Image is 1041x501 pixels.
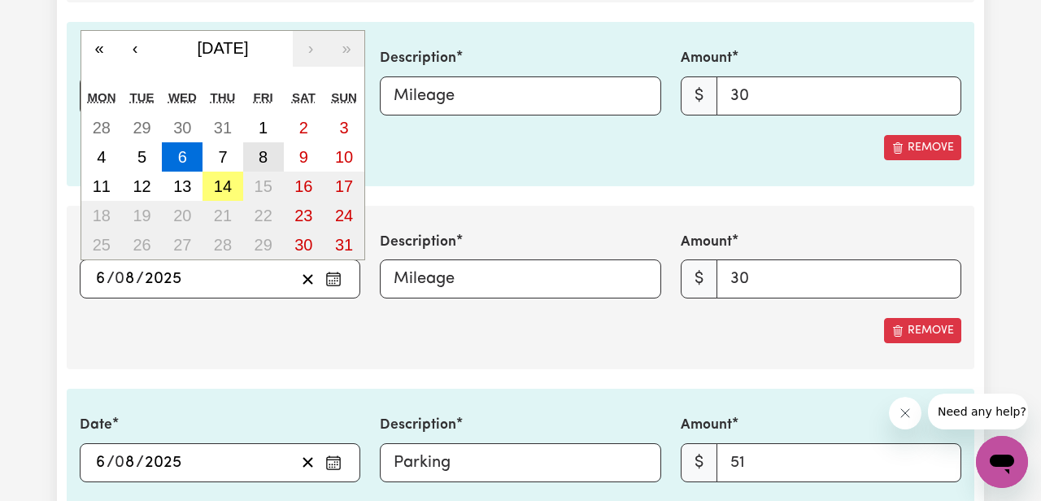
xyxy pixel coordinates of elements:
span: / [136,270,144,288]
iframe: Close message [889,397,921,429]
button: 8 August 2025 [243,142,284,172]
label: Description [380,415,456,436]
button: 29 August 2025 [243,230,284,259]
button: › [293,31,329,67]
span: / [136,454,144,472]
span: [DATE] [198,39,249,57]
button: 17 August 2025 [324,172,364,201]
label: Amount [681,48,732,69]
abbr: 22 August 2025 [255,207,272,224]
button: Enter the date of expense [320,451,346,475]
abbr: 8 August 2025 [259,148,268,166]
button: 23 August 2025 [284,201,324,230]
button: 7 August 2025 [203,142,243,172]
button: 4 August 2025 [81,142,122,172]
label: Description [380,48,456,69]
button: 22 August 2025 [243,201,284,230]
button: 5 August 2025 [122,142,163,172]
span: / [107,270,115,288]
abbr: 6 August 2025 [178,148,187,166]
label: Amount [681,415,732,436]
abbr: 24 August 2025 [335,207,353,224]
iframe: Message from company [928,394,1028,429]
input: Mileage [380,76,660,115]
abbr: 12 August 2025 [133,177,150,195]
button: ‹ [117,31,153,67]
input: -- [115,267,136,291]
abbr: 30 July 2025 [173,119,191,137]
button: 26 August 2025 [122,230,163,259]
button: Clear date [295,451,320,475]
button: 15 August 2025 [243,172,284,201]
label: Amount [681,232,732,253]
abbr: 28 August 2025 [214,236,232,254]
iframe: Button to launch messaging window [976,436,1028,488]
button: 14 August 2025 [203,172,243,201]
abbr: 7 August 2025 [218,148,227,166]
input: Parking [380,443,660,482]
input: -- [95,267,107,291]
abbr: 3 August 2025 [340,119,349,137]
abbr: 4 August 2025 [97,148,106,166]
button: 20 August 2025 [162,201,203,230]
button: 11 August 2025 [81,172,122,201]
label: Date [80,415,112,436]
button: 28 July 2025 [81,113,122,142]
abbr: 1 August 2025 [259,119,268,137]
button: Remove this expense [884,318,961,343]
span: $ [681,76,717,115]
abbr: 25 August 2025 [93,236,111,254]
button: 10 August 2025 [324,142,364,172]
button: 24 August 2025 [324,201,364,230]
abbr: Friday [254,90,273,104]
abbr: Tuesday [130,90,155,104]
button: 9 August 2025 [284,142,324,172]
abbr: 9 August 2025 [299,148,308,166]
button: Enter the date of expense [320,267,346,291]
button: 18 August 2025 [81,201,122,230]
abbr: 30 August 2025 [294,236,312,254]
abbr: 17 August 2025 [335,177,353,195]
abbr: 11 August 2025 [93,177,111,195]
button: 31 July 2025 [203,113,243,142]
button: 1 August 2025 [243,113,284,142]
abbr: 28 July 2025 [93,119,111,137]
button: 19 August 2025 [122,201,163,230]
abbr: 18 August 2025 [93,207,111,224]
abbr: 31 July 2025 [214,119,232,137]
abbr: Wednesday [168,90,197,104]
button: Clear date [295,267,320,291]
abbr: 23 August 2025 [294,207,312,224]
button: [DATE] [153,31,293,67]
button: 31 August 2025 [324,230,364,259]
abbr: 10 August 2025 [335,148,353,166]
span: $ [681,259,717,298]
abbr: 13 August 2025 [173,177,191,195]
abbr: 27 August 2025 [173,236,191,254]
button: 25 August 2025 [81,230,122,259]
button: 29 July 2025 [122,113,163,142]
button: 21 August 2025 [203,201,243,230]
span: $ [681,443,717,482]
button: 12 August 2025 [122,172,163,201]
label: Date [80,232,112,253]
button: « [81,31,117,67]
abbr: 14 August 2025 [214,177,232,195]
button: 2 August 2025 [284,113,324,142]
abbr: 29 August 2025 [255,236,272,254]
abbr: Saturday [292,90,316,104]
label: Description [380,232,456,253]
label: Date [80,48,112,69]
input: Mileage [380,259,660,298]
abbr: Sunday [331,90,357,104]
abbr: 31 August 2025 [335,236,353,254]
abbr: Monday [88,90,116,104]
button: 28 August 2025 [203,230,243,259]
span: 0 [115,455,124,471]
span: 0 [115,271,124,287]
button: 16 August 2025 [284,172,324,201]
abbr: 19 August 2025 [133,207,150,224]
input: ---- [144,451,182,475]
abbr: 26 August 2025 [133,236,150,254]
